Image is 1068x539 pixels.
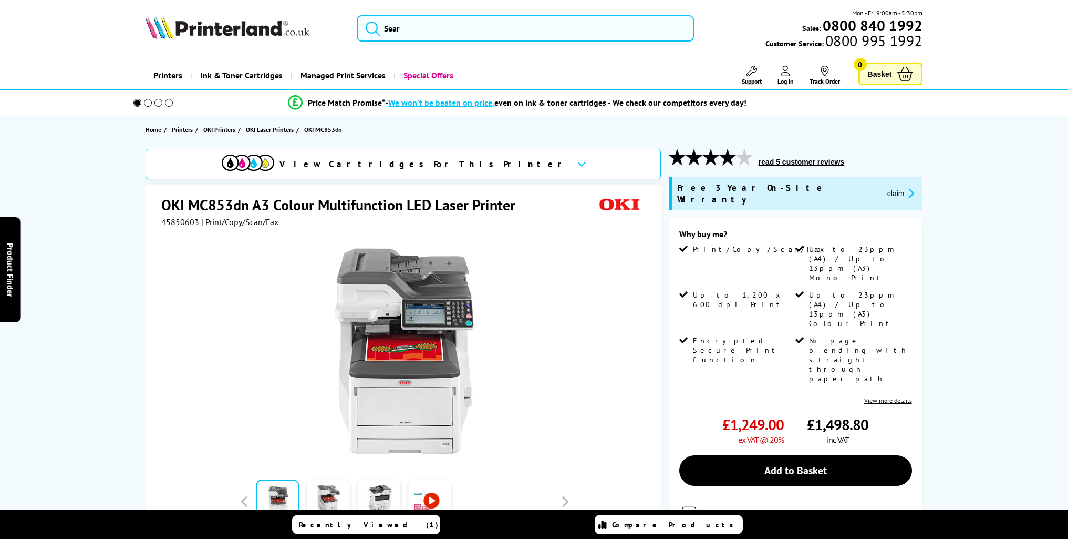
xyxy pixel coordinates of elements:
a: View more details [864,396,912,404]
span: 45850603 [161,217,199,227]
span: £1,498.80 [807,415,868,434]
span: ex VAT @ 20% [738,434,784,445]
button: read 5 customer reviews [755,157,847,167]
span: Free 3 Year On-Site Warranty [677,182,879,205]
span: OKI Laser Printers [246,124,294,135]
div: for FREE Next Day Delivery [711,507,912,531]
span: Up to 23ppm (A4) / Up to 13ppm (A3) Colour Print [809,290,909,328]
a: OKI Laser Printers [246,124,296,135]
span: 0 [854,58,867,71]
span: OKI Printers [203,124,235,135]
span: Log In [777,77,794,85]
div: Why buy me? [679,229,912,245]
a: Recently Viewed (1) [292,515,440,534]
b: 0800 840 1992 [823,16,922,35]
span: Ink & Toner Cartridges [200,62,283,89]
li: modal_Promise [119,94,916,112]
span: OKI MC853dn [304,124,342,135]
a: OKI MC853dn [304,124,345,135]
span: Customer Service: [765,36,922,48]
a: Special Offers [393,62,461,89]
a: Track Order [810,66,840,85]
a: Compare Products [595,515,743,534]
a: Managed Print Services [291,62,393,89]
span: Sales: [802,23,821,33]
span: Encrypted Secure Print function [693,336,793,364]
img: OKI [595,195,644,215]
div: - even on ink & toner cartridges - We check our competitors every day! [385,97,746,108]
span: Mon - Fri 9:00am - 5:30pm [852,8,922,18]
span: Basket [868,67,892,81]
a: Printerland Logo [146,16,344,41]
span: Home [146,124,161,135]
a: Log In [777,66,794,85]
span: Price Match Promise* [308,97,385,108]
img: View Cartridges [222,155,274,171]
span: | Print/Copy/Scan/Fax [201,217,278,227]
button: promo-description [884,187,917,199]
a: Printers [172,124,195,135]
a: Ink & Toner Cartridges [190,62,291,89]
span: £1,249.00 [722,415,784,434]
span: View Cartridges For This Printer [279,158,568,170]
a: OKI Printers [203,124,238,135]
h1: OKI MC853dn A3 Colour Multifunction LED Laser Printer [161,195,526,215]
span: inc VAT [827,434,849,445]
span: 1 In Stock [711,507,796,519]
span: Up to 1,200 x 600 dpi Print [693,290,793,309]
span: We won’t be beaten on price, [388,97,494,108]
input: Sear [357,15,694,42]
span: Print/Copy/Scan/Fax [693,245,828,254]
span: Recently Viewed (1) [299,520,439,530]
a: 0800 840 1992 [821,21,922,30]
img: OKI MC853dn [302,248,507,454]
span: Support [742,77,762,85]
span: 0800 995 1992 [824,36,922,46]
span: Printers [172,124,193,135]
a: Basket 0 [858,63,922,85]
a: Support [742,66,762,85]
span: Compare Products [612,520,739,530]
a: Add to Basket [679,455,912,486]
span: Product Finder [5,242,16,297]
span: No page bending with straight through paper path [809,336,909,383]
img: Printerland Logo [146,16,309,39]
a: Home [146,124,164,135]
span: Up to 23ppm (A4) / Up to 13ppm (A3) Mono Print [809,245,909,282]
a: Printers [146,62,190,89]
